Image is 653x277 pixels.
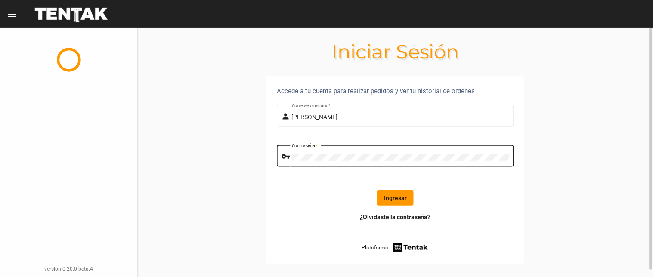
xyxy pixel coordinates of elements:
button: Ingresar [377,190,414,206]
h1: Iniciar Sesión [138,45,653,58]
mat-icon: person [282,111,292,122]
img: tentak-firm.png [392,242,429,253]
mat-icon: vpn_key [282,151,292,162]
span: Plataforma [362,243,388,252]
mat-icon: menu [7,9,17,19]
div: Accede a tu cuenta para realizar pedidos y ver tu historial de ordenes [277,86,514,96]
a: Plataforma [362,242,429,253]
div: version 0.20.0-beta.4 [7,265,130,273]
a: ¿Olvidaste la contraseña? [360,212,431,221]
